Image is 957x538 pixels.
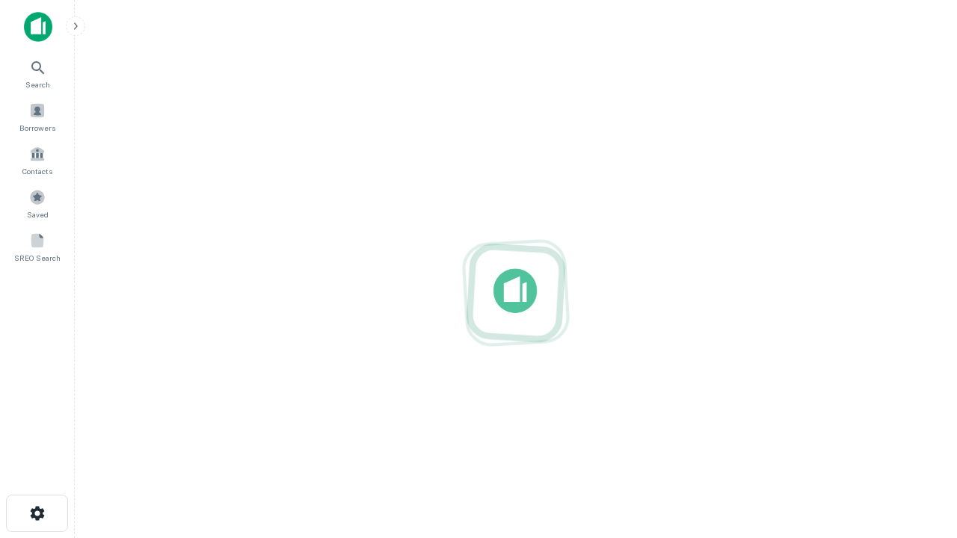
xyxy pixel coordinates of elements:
span: SREO Search [14,252,61,264]
span: Contacts [22,165,52,177]
span: Search [25,78,50,90]
a: Borrowers [4,96,70,137]
span: Saved [27,208,49,220]
a: SREO Search [4,226,70,267]
a: Saved [4,183,70,223]
img: capitalize-icon.png [24,12,52,42]
a: Search [4,53,70,93]
iframe: Chat Widget [882,371,957,442]
span: Borrowers [19,122,55,134]
a: Contacts [4,140,70,180]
